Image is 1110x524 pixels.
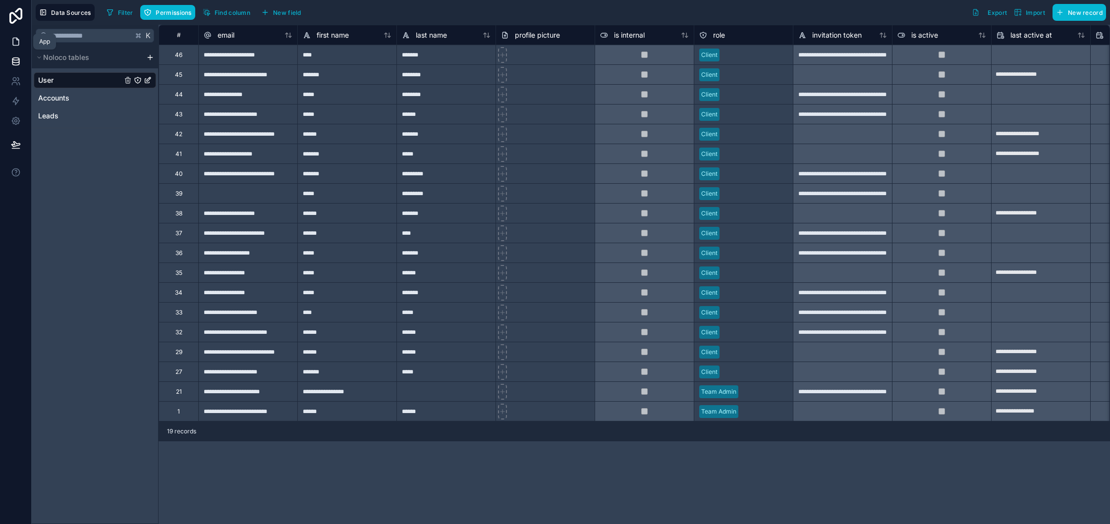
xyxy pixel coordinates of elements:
[175,110,182,118] div: 43
[701,110,718,119] div: Client
[175,150,182,158] div: 41
[258,5,305,20] button: New field
[1010,30,1052,40] span: last active at
[175,71,182,79] div: 45
[701,387,736,396] div: Team Admin
[701,348,718,357] div: Client
[1010,4,1049,21] button: Import
[175,368,182,376] div: 27
[175,51,182,59] div: 46
[175,91,183,99] div: 44
[156,9,191,16] span: Permissions
[175,289,182,297] div: 34
[701,288,718,297] div: Client
[701,70,718,79] div: Client
[36,4,95,21] button: Data Sources
[177,408,180,416] div: 1
[701,328,718,337] div: Client
[175,130,182,138] div: 42
[175,190,182,198] div: 39
[175,229,182,237] div: 37
[968,4,1010,21] button: Export
[701,150,718,158] div: Client
[175,309,182,316] div: 33
[51,9,91,16] span: Data Sources
[39,38,50,46] div: App
[118,9,133,16] span: Filter
[199,5,254,20] button: Find column
[701,268,718,277] div: Client
[701,407,736,416] div: Team Admin
[701,367,718,376] div: Client
[166,31,191,39] div: #
[215,9,250,16] span: Find column
[713,30,725,40] span: role
[701,90,718,99] div: Client
[175,348,182,356] div: 29
[701,51,718,59] div: Client
[515,30,560,40] span: profile picture
[140,5,195,20] button: Permissions
[145,32,152,39] span: K
[1068,9,1103,16] span: New record
[812,30,862,40] span: invitation token
[701,169,718,178] div: Client
[273,9,301,16] span: New field
[1026,9,1045,16] span: Import
[988,9,1007,16] span: Export
[701,229,718,238] div: Client
[1053,4,1106,21] button: New record
[175,170,183,178] div: 40
[701,189,718,198] div: Client
[175,328,182,336] div: 32
[140,5,199,20] a: Permissions
[175,210,182,217] div: 38
[175,249,182,257] div: 36
[218,30,234,40] span: email
[416,30,447,40] span: last name
[701,249,718,258] div: Client
[701,130,718,139] div: Client
[317,30,349,40] span: first name
[1049,4,1106,21] a: New record
[175,269,182,277] div: 35
[103,5,137,20] button: Filter
[911,30,938,40] span: is active
[701,308,718,317] div: Client
[167,427,196,435] span: 19 records
[176,388,182,396] div: 21
[701,209,718,218] div: Client
[614,30,645,40] span: is internal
